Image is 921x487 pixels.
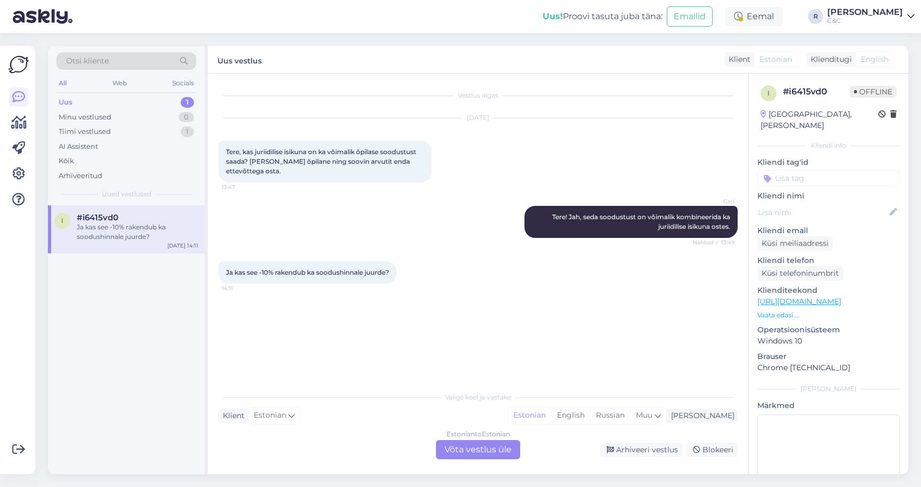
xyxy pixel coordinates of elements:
[600,443,682,457] div: Arhiveeri vestlus
[757,170,900,186] input: Lisa tag
[783,85,850,98] div: # i6415vd0
[447,429,510,439] div: Estonian to Estonian
[102,189,151,199] span: Uued vestlused
[219,393,738,402] div: Valige keel ja vastake
[724,54,750,65] div: Klient
[757,255,900,266] p: Kliendi telefon
[181,126,194,137] div: 1
[543,11,563,21] b: Uus!
[757,400,900,411] p: Märkmed
[757,141,900,150] div: Kliendi info
[226,268,389,276] span: Ja kas see -10% rakendub ka soodushinnale juurde?
[757,157,900,168] p: Kliendi tag'id
[667,6,713,27] button: Emailid
[757,190,900,202] p: Kliendi nimi
[59,112,111,123] div: Minu vestlused
[56,76,69,90] div: All
[222,284,262,292] span: 14:11
[667,410,734,421] div: [PERSON_NAME]
[827,17,903,25] div: C&C
[758,206,887,218] input: Lisa nimi
[59,141,98,152] div: AI Assistent
[693,238,734,246] span: Nähtud ✓ 13:49
[757,310,900,320] p: Vaata edasi ...
[861,54,888,65] span: English
[59,156,74,166] div: Kõik
[757,285,900,296] p: Klienditeekond
[757,336,900,347] p: Windows 10
[827,8,903,17] div: [PERSON_NAME]
[760,54,792,65] span: Estonian
[725,7,782,26] div: Eemal
[167,242,198,250] div: [DATE] 14:11
[636,410,652,420] span: Muu
[757,266,843,281] div: Küsi telefoninumbrit
[219,410,245,421] div: Klient
[61,217,63,225] span: i
[761,109,878,131] div: [GEOGRAPHIC_DATA], [PERSON_NAME]
[181,97,194,108] div: 1
[222,183,262,191] span: 13:47
[170,76,196,90] div: Socials
[552,213,732,230] span: Tere! Jah, seda soodustust on võimalik kombineerida ka juriidilise isikuna ostes.
[757,236,833,251] div: Küsi meiliaadressi
[757,225,900,236] p: Kliendi email
[768,89,770,97] span: i
[543,10,663,23] div: Proovi tasuta juba täna:
[226,148,418,175] span: Tere, kas juriidilise isikuna on ka võimalik õpilase soodustust saada? [PERSON_NAME] õpilane ning...
[808,9,823,24] div: R
[590,408,630,424] div: Russian
[436,440,520,459] div: Võta vestlus üle
[77,222,198,242] div: Ja kas see -10% rakendub ka soodushinnale juurde?
[757,297,841,306] a: [URL][DOMAIN_NAME]
[551,408,590,424] div: English
[59,126,111,137] div: Tiimi vestlused
[508,408,551,424] div: Estonian
[77,213,118,222] span: #i6415vd0
[806,54,852,65] div: Klienditugi
[219,113,738,123] div: [DATE]
[59,97,72,108] div: Uus
[254,410,286,421] span: Estonian
[757,384,900,394] div: [PERSON_NAME]
[219,91,738,100] div: Vestlus algas
[9,54,29,75] img: Askly Logo
[757,324,900,336] p: Operatsioonisüsteem
[179,112,194,123] div: 0
[757,362,900,373] p: Chrome [TECHNICAL_ID]
[850,86,896,98] span: Offline
[217,52,262,67] label: Uus vestlus
[59,171,102,181] div: Arhiveeritud
[110,76,129,90] div: Web
[66,55,109,67] span: Otsi kliente
[694,197,734,205] span: Garl
[686,443,738,457] div: Blokeeri
[827,8,915,25] a: [PERSON_NAME]C&C
[757,351,900,362] p: Brauser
